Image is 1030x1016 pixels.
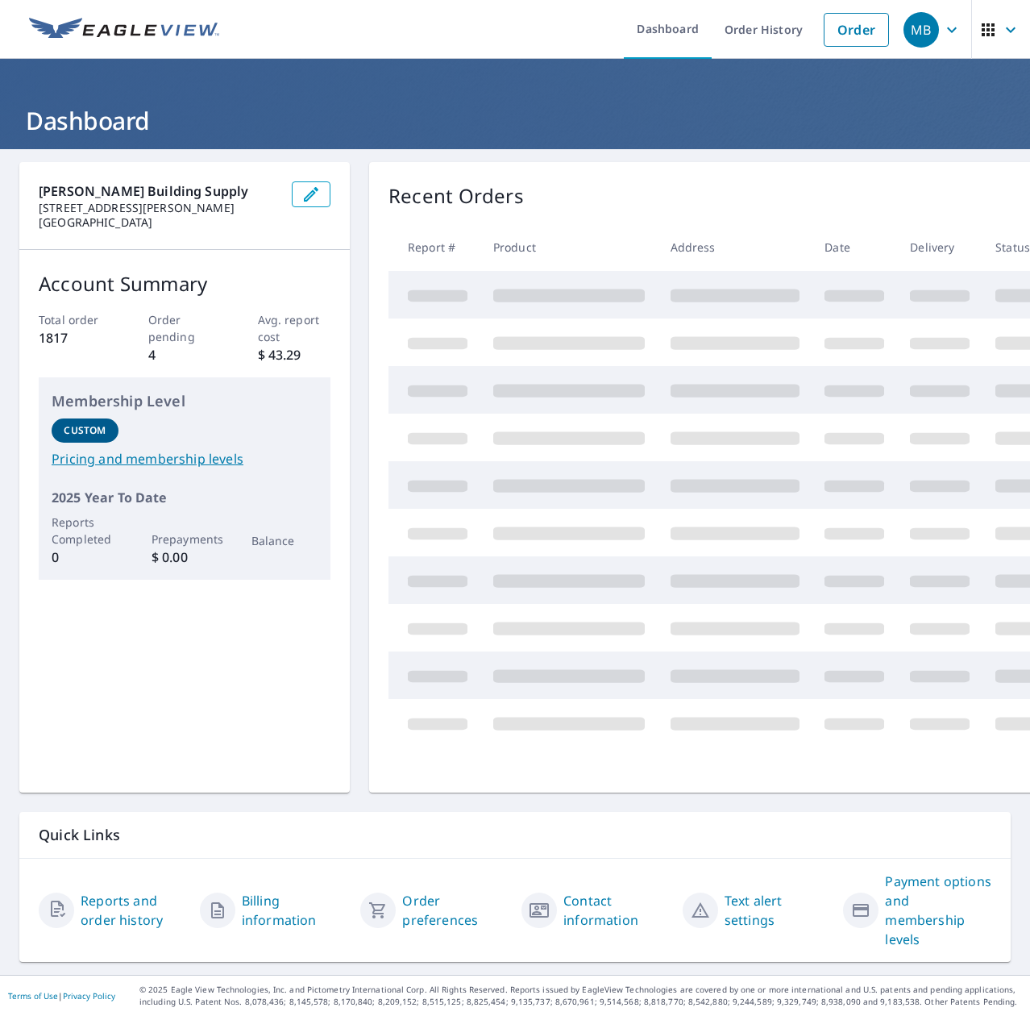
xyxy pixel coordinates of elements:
p: Reports Completed [52,514,118,548]
p: Custom [64,423,106,438]
a: Pricing and membership levels [52,449,318,468]
h1: Dashboard [19,104,1011,137]
p: Total order [39,311,112,328]
p: | [8,991,115,1001]
a: Order [824,13,889,47]
p: 1817 [39,328,112,348]
a: Reports and order history [81,891,187,930]
p: Recent Orders [388,181,524,210]
a: Payment options and membership levels [885,872,991,949]
p: Prepayments [152,531,218,548]
p: [PERSON_NAME] Building Supply [39,181,279,201]
p: Order pending [148,311,222,345]
p: Membership Level [52,390,318,412]
div: MB [903,12,939,48]
p: 0 [52,548,118,567]
th: Report # [388,223,480,271]
th: Delivery [897,223,982,271]
p: 4 [148,345,222,364]
p: Balance [251,532,318,549]
th: Address [658,223,812,271]
p: $ 0.00 [152,548,218,567]
p: $ 43.29 [258,345,331,364]
p: 2025 Year To Date [52,488,318,507]
a: Billing information [242,891,348,930]
p: Avg. report cost [258,311,331,345]
p: [GEOGRAPHIC_DATA] [39,215,279,230]
p: [STREET_ADDRESS][PERSON_NAME] [39,201,279,215]
th: Date [812,223,897,271]
p: Account Summary [39,269,330,298]
a: Order preferences [402,891,509,930]
p: Quick Links [39,825,991,845]
img: EV Logo [29,18,219,42]
a: Text alert settings [725,891,831,930]
p: © 2025 Eagle View Technologies, Inc. and Pictometry International Corp. All Rights Reserved. Repo... [139,984,1022,1008]
a: Privacy Policy [63,990,115,1001]
a: Contact information [563,891,670,930]
a: Terms of Use [8,990,58,1001]
th: Product [480,223,658,271]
